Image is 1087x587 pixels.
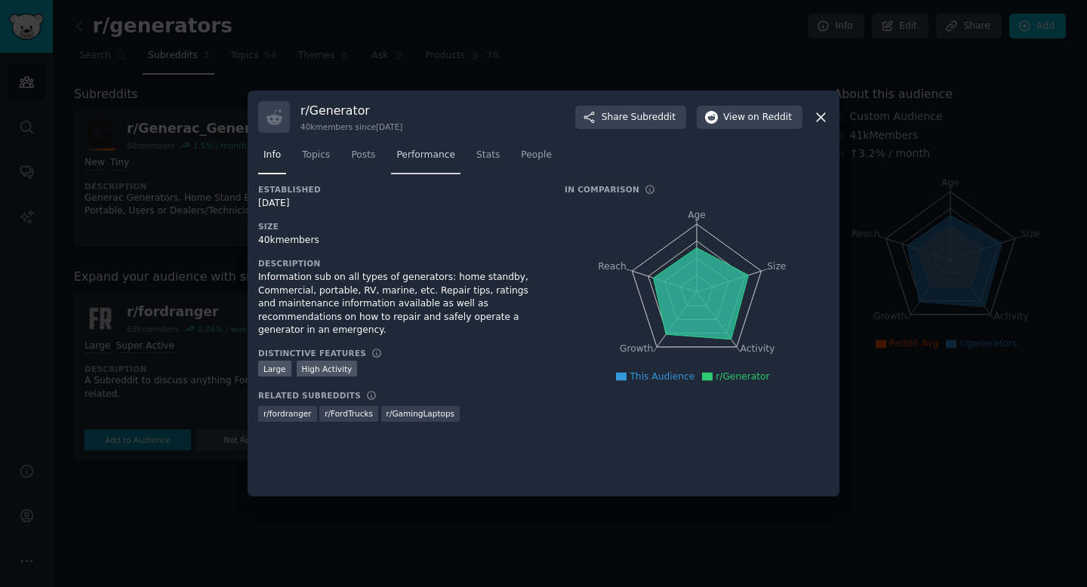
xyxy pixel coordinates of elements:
[297,361,358,376] div: High Activity
[630,371,694,382] span: This Audience
[351,149,375,162] span: Posts
[346,143,380,174] a: Posts
[302,149,330,162] span: Topics
[631,111,676,124] span: Subreddit
[258,143,286,174] a: Info
[476,149,500,162] span: Stats
[602,111,676,124] span: Share
[741,344,775,355] tspan: Activity
[391,143,460,174] a: Performance
[688,210,706,220] tspan: Age
[620,344,653,355] tspan: Growth
[258,197,543,211] div: [DATE]
[300,103,402,118] h3: r/ Generator
[258,221,543,232] h3: Size
[258,258,543,269] h3: Description
[471,143,505,174] a: Stats
[263,149,281,162] span: Info
[258,234,543,247] div: 40k members
[258,271,543,337] div: Information sub on all types of generators: home standby, Commercial, portable, RV, marine, etc. ...
[258,348,366,358] h3: Distinctive Features
[263,408,312,419] span: r/ fordranger
[258,184,543,195] h3: Established
[258,390,361,401] h3: Related Subreddits
[396,149,455,162] span: Performance
[723,111,792,124] span: View
[386,408,455,419] span: r/ GamingLaptops
[697,106,802,130] button: Viewon Reddit
[258,361,291,376] div: Large
[575,106,686,130] button: ShareSubreddit
[300,121,402,132] div: 40k members since [DATE]
[325,408,373,419] span: r/ FordTrucks
[516,143,557,174] a: People
[297,143,335,174] a: Topics
[521,149,552,162] span: People
[767,261,786,272] tspan: Size
[716,371,769,382] span: r/Generator
[598,261,627,272] tspan: Reach
[748,111,792,124] span: on Reddit
[565,184,639,195] h3: In Comparison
